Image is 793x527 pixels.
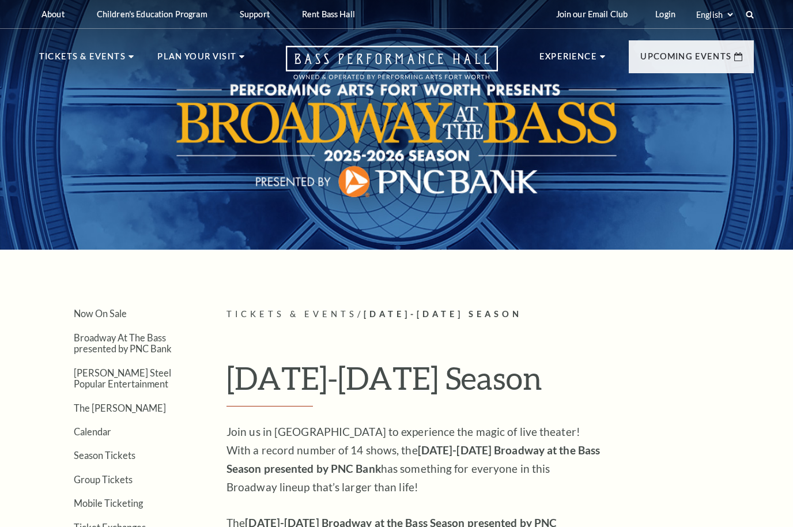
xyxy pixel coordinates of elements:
[640,50,731,70] p: Upcoming Events
[694,9,735,20] select: Select:
[226,359,754,406] h1: [DATE]-[DATE] Season
[74,426,111,437] a: Calendar
[539,50,597,70] p: Experience
[39,50,126,70] p: Tickets & Events
[74,308,127,319] a: Now On Sale
[226,443,600,475] strong: [DATE]-[DATE] Broadway at the Bass Season presented by PNC Bank
[74,498,143,509] a: Mobile Ticketing
[226,423,601,496] p: Join us in [GEOGRAPHIC_DATA] to experience the magic of live theater! With a record number of 14 ...
[74,474,133,485] a: Group Tickets
[74,450,135,461] a: Season Tickets
[74,332,172,354] a: Broadway At The Bass presented by PNC Bank
[240,9,270,19] p: Support
[364,309,522,319] span: [DATE]-[DATE] Season
[226,309,357,319] span: Tickets & Events
[302,9,355,19] p: Rent Bass Hall
[74,402,166,413] a: The [PERSON_NAME]
[74,367,171,389] a: [PERSON_NAME] Steel Popular Entertainment
[97,9,207,19] p: Children's Education Program
[41,9,65,19] p: About
[226,307,754,322] p: /
[157,50,236,70] p: Plan Your Visit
